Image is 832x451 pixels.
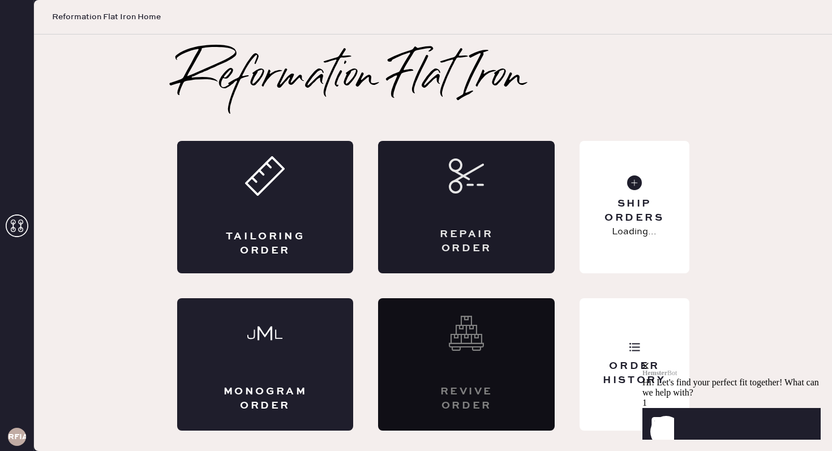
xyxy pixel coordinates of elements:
iframe: Front Chat [642,294,829,449]
span: Reformation Flat Iron Home [52,11,161,23]
h2: Reformation Flat Iron [177,55,527,100]
p: Loading... [612,225,657,239]
div: Repair Order [423,227,509,256]
div: Tailoring Order [222,230,308,258]
div: Order History [589,359,680,388]
div: Revive order [423,385,509,413]
div: Ship Orders [589,197,680,225]
h3: RFIA [8,433,26,441]
div: Interested? Contact us at care@hemster.co [378,298,555,431]
div: Monogram Order [222,385,308,413]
